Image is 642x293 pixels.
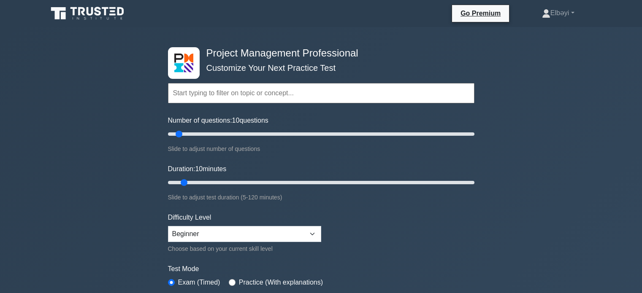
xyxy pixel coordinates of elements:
[239,277,323,288] label: Practice (With explanations)
[168,192,474,202] div: Slide to adjust test duration (5-120 minutes)
[168,264,474,274] label: Test Mode
[455,8,506,19] a: Go Premium
[168,212,211,223] label: Difficulty Level
[168,144,474,154] div: Slide to adjust number of questions
[168,116,268,126] label: Number of questions: questions
[168,244,321,254] div: Choose based on your current skill level
[168,83,474,103] input: Start typing to filter on topic or concept...
[178,277,220,288] label: Exam (Timed)
[195,165,203,172] span: 10
[522,5,595,22] a: Elbəyi
[232,117,240,124] span: 10
[168,164,227,174] label: Duration: minutes
[203,47,433,59] h4: Project Management Professional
